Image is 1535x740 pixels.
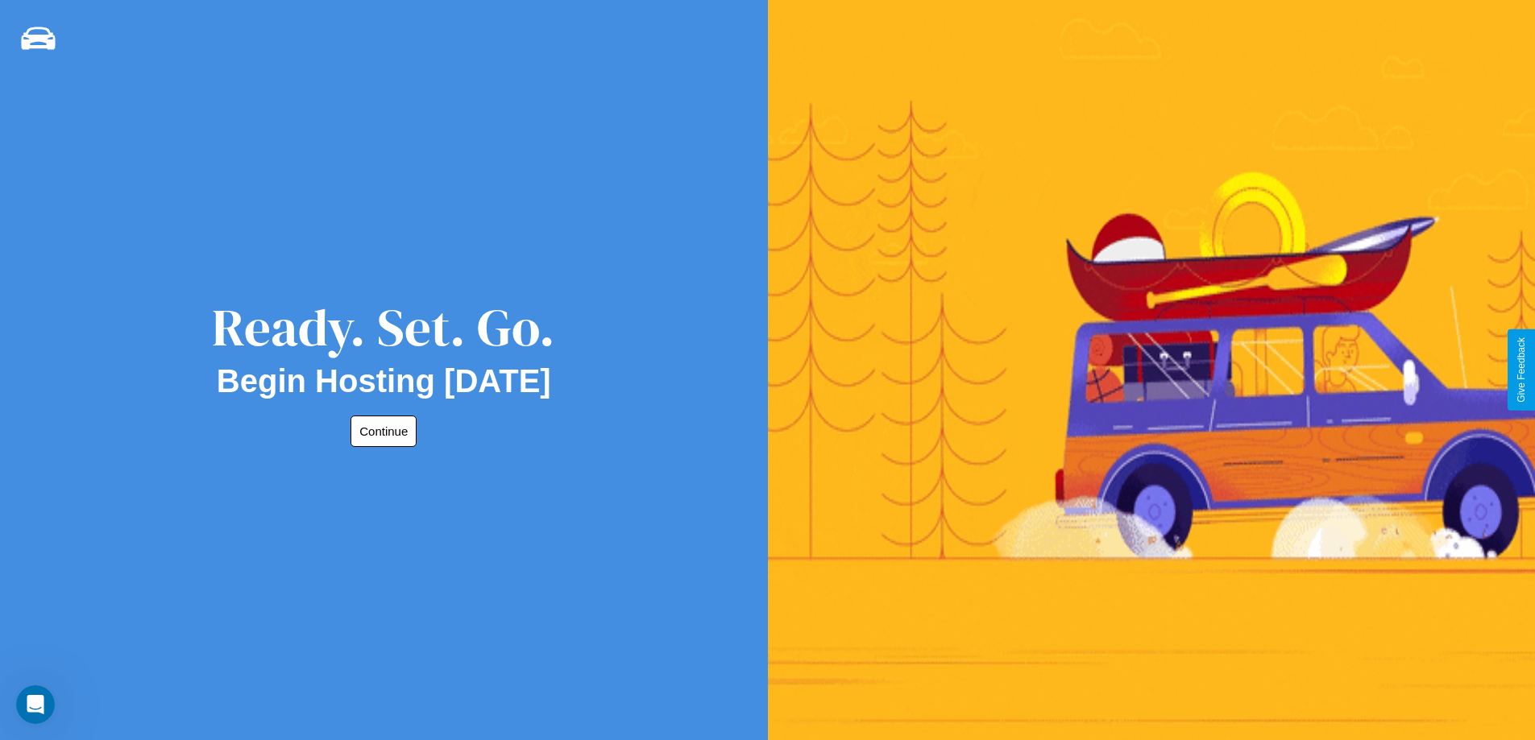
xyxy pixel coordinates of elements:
iframe: Intercom live chat [16,685,55,724]
button: Continue [351,415,417,447]
div: Ready. Set. Go. [212,291,555,363]
div: Give Feedback [1516,337,1527,403]
h2: Begin Hosting [DATE] [217,363,551,399]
